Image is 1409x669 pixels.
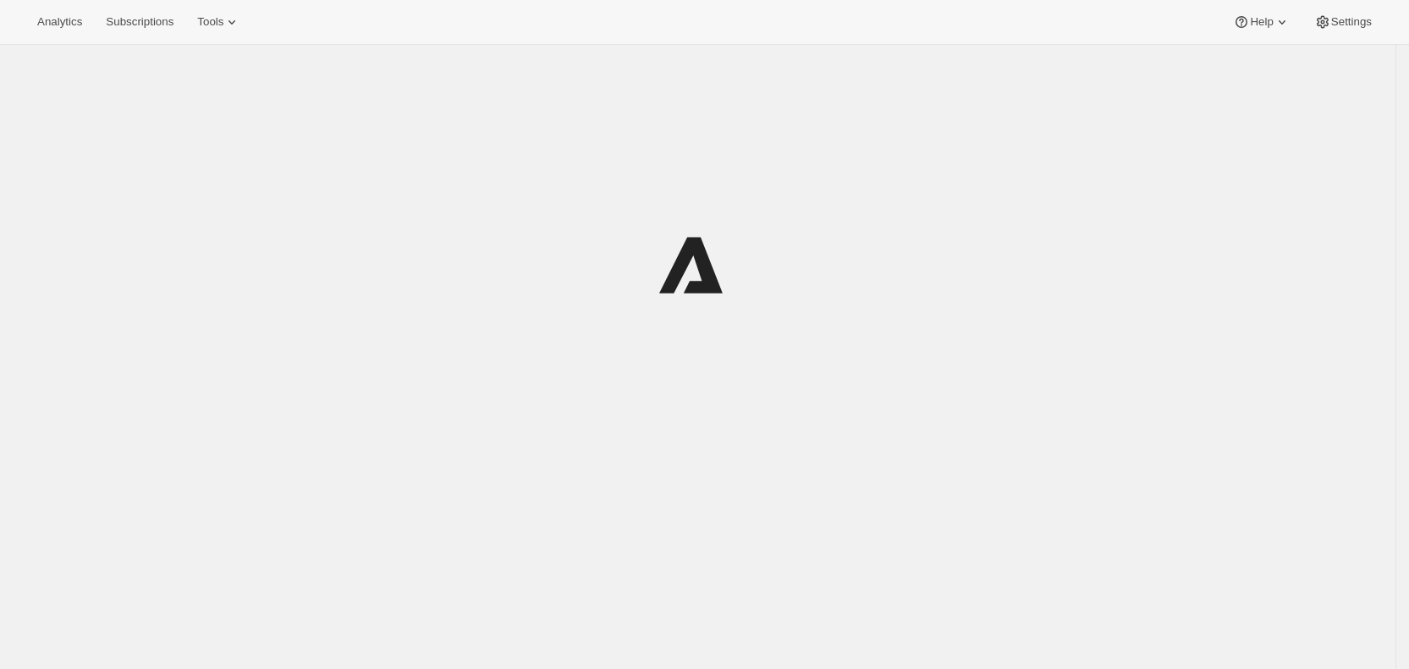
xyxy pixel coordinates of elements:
[96,10,184,34] button: Subscriptions
[1250,15,1273,29] span: Help
[1304,10,1382,34] button: Settings
[1223,10,1300,34] button: Help
[187,10,250,34] button: Tools
[1331,15,1372,29] span: Settings
[106,15,173,29] span: Subscriptions
[197,15,223,29] span: Tools
[37,15,82,29] span: Analytics
[27,10,92,34] button: Analytics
